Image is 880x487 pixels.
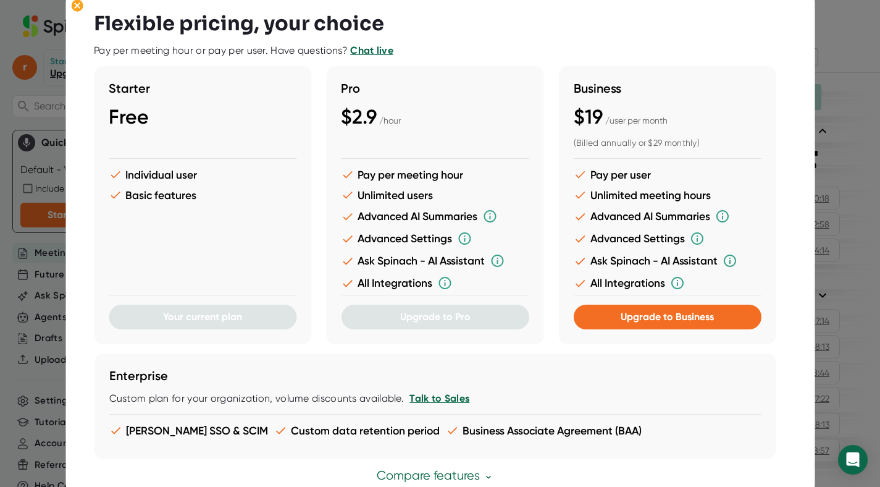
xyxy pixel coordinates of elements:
[109,188,296,201] li: Basic features
[109,392,761,405] div: Custom plan for your organization, volume discounts available.
[621,311,714,323] span: Upgrade to Business
[379,116,401,125] span: / hour
[838,445,868,475] div: Open Intercom Messenger
[377,468,493,483] a: Compare features
[109,81,296,96] h3: Starter
[109,168,296,181] li: Individual user
[341,168,529,181] li: Pay per meeting hour
[341,209,529,224] li: Advanced AI Summaries
[409,392,469,404] a: Talk to Sales
[341,105,377,129] span: $2.9
[573,138,761,149] div: (Billed annually or $29 monthly)
[94,12,384,35] h3: Flexible pricing, your choice
[341,188,529,201] li: Unlimited users
[400,311,470,323] span: Upgrade to Pro
[341,276,529,290] li: All Integrations
[573,209,761,224] li: Advanced AI Summaries
[573,81,761,96] h3: Business
[94,44,393,57] div: Pay per meeting hour or pay per user. Have questions?
[445,424,641,437] li: Business Associate Agreement (BAA)
[274,424,439,437] li: Custom data retention period
[573,276,761,290] li: All Integrations
[163,311,242,323] span: Your current plan
[573,188,761,201] li: Unlimited meeting hours
[109,305,296,329] button: Your current plan
[605,116,667,125] span: / user per month
[109,105,149,129] span: Free
[109,424,267,437] li: [PERSON_NAME] SSO & SCIM
[573,305,761,329] button: Upgrade to Business
[341,253,529,268] li: Ask Spinach - AI Assistant
[341,81,529,96] h3: Pro
[573,253,761,268] li: Ask Spinach - AI Assistant
[573,231,761,246] li: Advanced Settings
[350,44,393,56] a: Chat live
[341,231,529,246] li: Advanced Settings
[573,168,761,181] li: Pay per user
[341,305,529,329] button: Upgrade to Pro
[109,368,761,383] h3: Enterprise
[573,105,602,129] span: $19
